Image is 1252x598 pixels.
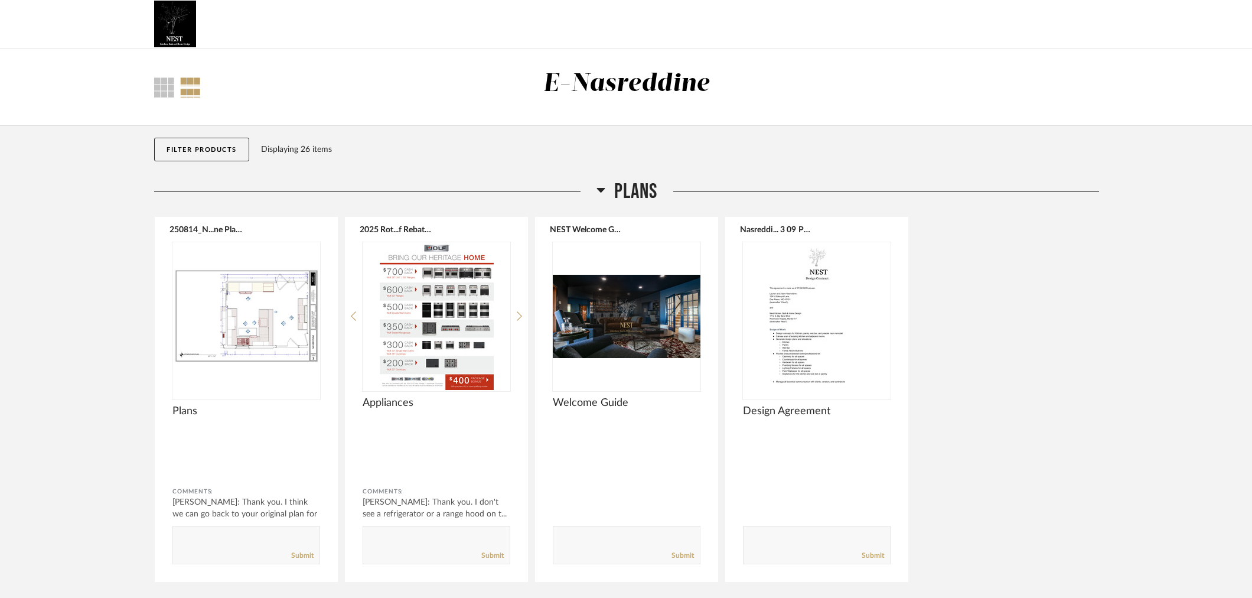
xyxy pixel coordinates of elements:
a: Submit [862,551,884,561]
img: 66686036-b6c6-4663-8f7f-c6259b213059.jpg [154,1,196,48]
span: Appliances [363,396,510,409]
div: 0 [743,242,891,390]
span: Plans [172,405,320,418]
div: Comments: [172,486,320,498]
img: undefined [363,242,510,390]
a: Submit [291,551,314,561]
span: Plans [614,179,657,204]
div: E-Nasreddine [543,71,709,96]
img: undefined [553,242,700,390]
button: Filter Products [154,138,249,161]
button: 2025 Rot...f Rebate.pdf [360,225,433,234]
div: Comments: [363,486,510,498]
button: 250814_N...ne Plans.pdf [169,225,243,234]
span: Design Agreement [743,405,891,418]
div: 0 [172,242,320,390]
div: Displaying 26 items [261,143,1094,156]
button: NEST Welcome Guide.pdf [550,225,624,234]
a: Submit [481,551,504,561]
button: Nasreddi... 3 09 PM.pdf [740,225,814,234]
div: [PERSON_NAME]: Thank you. I think we can go back to your original plan for pl... [172,496,320,532]
img: undefined [172,242,320,390]
div: [PERSON_NAME]: Thank you. I don't see a refrigerator or a range hood on t... [363,496,510,520]
a: Submit [671,551,694,561]
span: Welcome Guide [553,396,700,409]
img: undefined [743,242,891,390]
